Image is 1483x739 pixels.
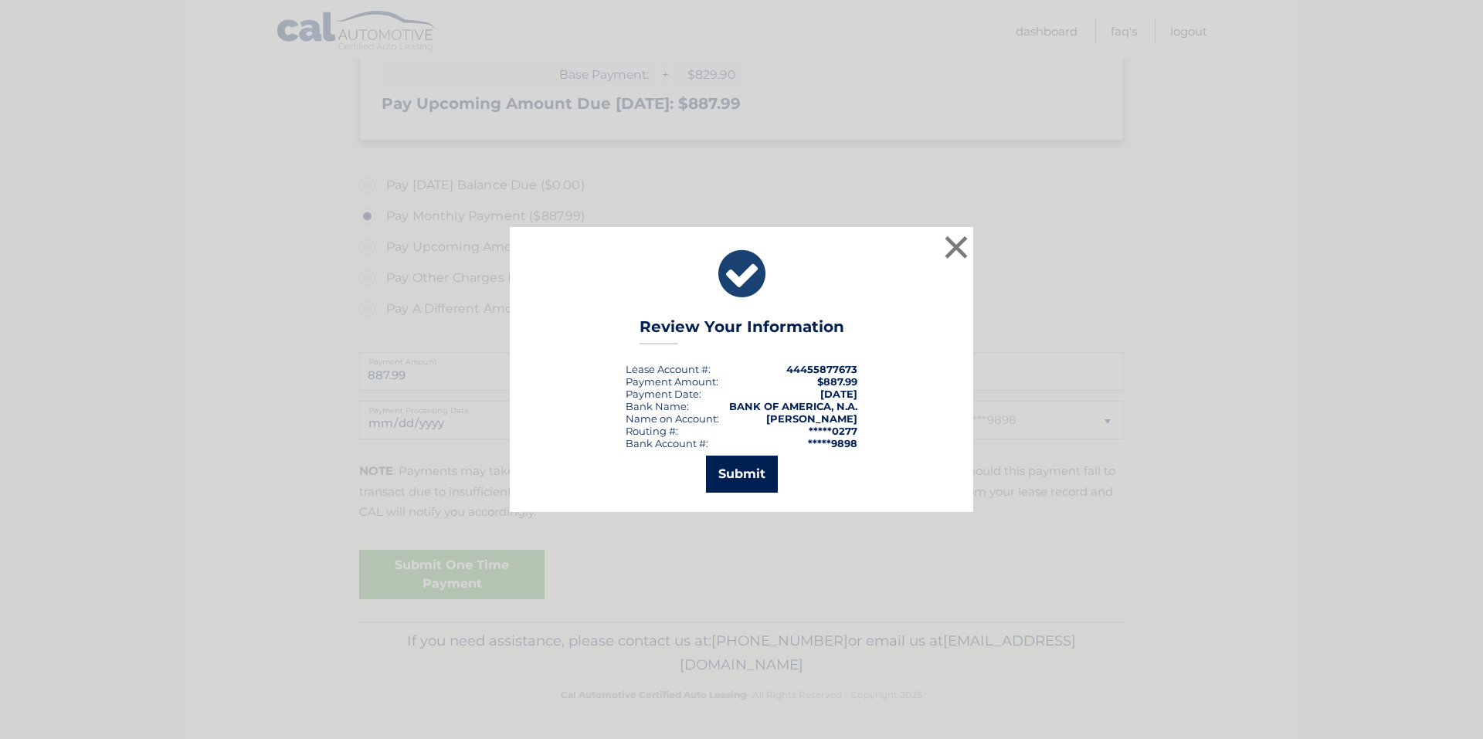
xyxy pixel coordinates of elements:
button: Submit [706,456,778,493]
strong: 44455877673 [786,363,857,375]
div: Lease Account #: [626,363,711,375]
h3: Review Your Information [640,317,844,344]
div: Bank Name: [626,400,689,412]
div: Bank Account #: [626,437,708,449]
div: : [626,388,701,400]
strong: [PERSON_NAME] [766,412,857,425]
strong: BANK OF AMERICA, N.A. [729,400,857,412]
span: [DATE] [820,388,857,400]
div: Routing #: [626,425,678,437]
span: Payment Date [626,388,699,400]
div: Name on Account: [626,412,719,425]
div: Payment Amount: [626,375,718,388]
span: $887.99 [817,375,857,388]
button: × [941,232,972,263]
